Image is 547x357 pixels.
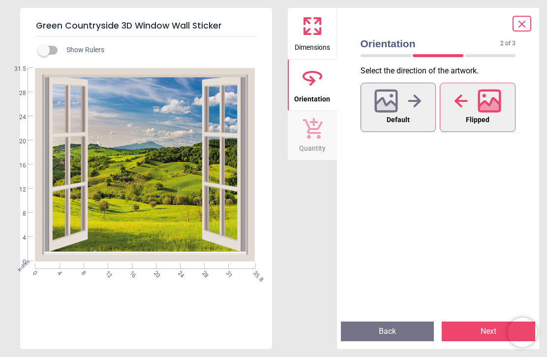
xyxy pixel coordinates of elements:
div: Show Rulers [44,44,272,56]
span: 28 [200,269,206,276]
button: Flipped [440,83,516,132]
span: Flipped [466,114,489,127]
span: 35.8 [251,269,257,276]
button: Default [361,83,436,132]
span: 12 [103,269,110,276]
button: Orientation [288,60,337,111]
button: Quantity [288,111,337,160]
span: 24 [176,269,182,276]
span: 24 [7,113,26,122]
span: 8 [79,269,86,276]
button: Back [341,322,434,341]
span: 20 [152,269,158,276]
span: 8 [7,210,26,218]
span: 0 [31,269,37,276]
iframe: Brevo live chat [508,318,537,347]
span: 2 of 3 [500,39,516,48]
p: Select the direction of the artwork . [361,65,524,76]
span: 28 [7,89,26,97]
span: Quantity [299,139,326,154]
button: Next [442,322,535,341]
span: 16 [127,269,134,276]
span: 4 [7,234,26,242]
span: 20 [7,137,26,146]
span: 0 [7,258,26,266]
span: Default [387,114,410,127]
span: Orientation [294,90,330,104]
span: Dimensions [295,38,330,53]
span: 12 [7,186,26,194]
span: 4 [55,269,61,276]
span: Orientation [361,36,501,51]
span: 31.5 [7,65,26,73]
span: 16 [7,162,26,170]
span: 31 [224,269,231,276]
button: Dimensions [288,8,337,59]
h5: Green Countryside 3D Window Wall Sticker [36,16,256,36]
